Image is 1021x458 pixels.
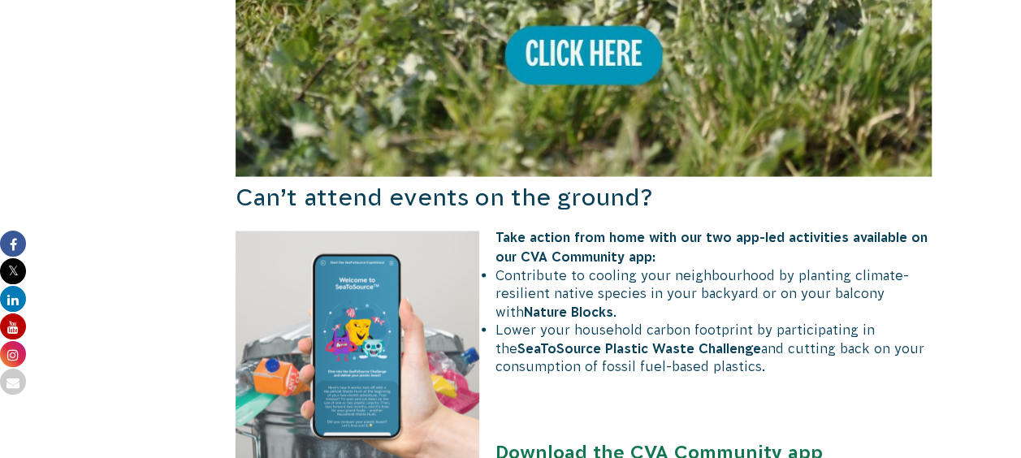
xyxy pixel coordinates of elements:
strong: SeaToSource Plastic Waste Challenge [517,340,761,355]
li: Lower your household carbon footprint by participating in the and cutting back on your consumptio... [252,320,932,374]
strong: Nature Blocks [524,304,613,318]
li: Contribute to cooling your neighbourhood by planting climate-resilient native species in your bac... [252,266,932,320]
strong: Take action from home with our two app-led activities available on our CVA Community app: [495,229,928,263]
h3: Can’t attend events on the ground? [236,180,932,214]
